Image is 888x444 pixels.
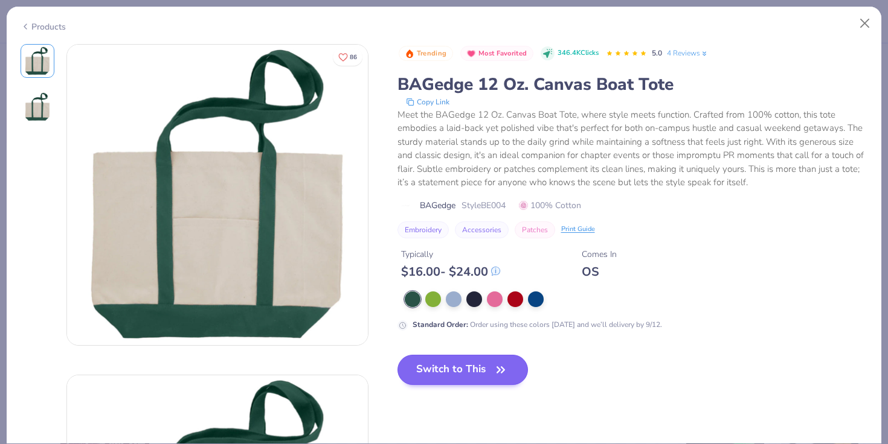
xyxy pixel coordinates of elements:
[413,319,662,330] div: Order using these colors [DATE] and we’ll delivery by 9/12.
[350,54,357,60] span: 86
[519,199,581,212] span: 100% Cotton
[582,248,617,261] div: Comes In
[478,50,527,57] span: Most Favorited
[397,201,414,211] img: brand logo
[402,96,453,108] button: copy to clipboard
[561,224,595,235] div: Print Guide
[405,49,414,59] img: Trending sort
[582,264,617,279] div: OS
[401,248,500,261] div: Typically
[515,221,555,238] button: Patches
[21,21,66,33] div: Products
[23,92,52,121] img: Back
[460,46,533,62] button: Badge Button
[413,320,468,329] strong: Standard Order :
[333,48,362,66] button: Like
[558,48,599,59] span: 346.4K Clicks
[420,199,455,212] span: BAGedge
[417,50,446,57] span: Trending
[23,46,52,75] img: Front
[462,199,506,212] span: Style BE004
[854,12,877,35] button: Close
[397,108,868,189] div: Meet the BAGedge 12 Oz. Canvas Boat Tote, where style meets function. Crafted from 100% cotton, t...
[466,49,476,59] img: Most Favorited sort
[397,73,868,96] div: BAGedge 12 Oz. Canvas Boat Tote
[399,46,453,62] button: Badge Button
[667,48,709,59] a: 4 Reviews
[67,45,368,345] img: Front
[397,355,529,385] button: Switch to This
[455,221,509,238] button: Accessories
[606,44,647,63] div: 5.0 Stars
[401,264,500,279] div: $ 16.00 - $ 24.00
[397,221,449,238] button: Embroidery
[652,48,662,58] span: 5.0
